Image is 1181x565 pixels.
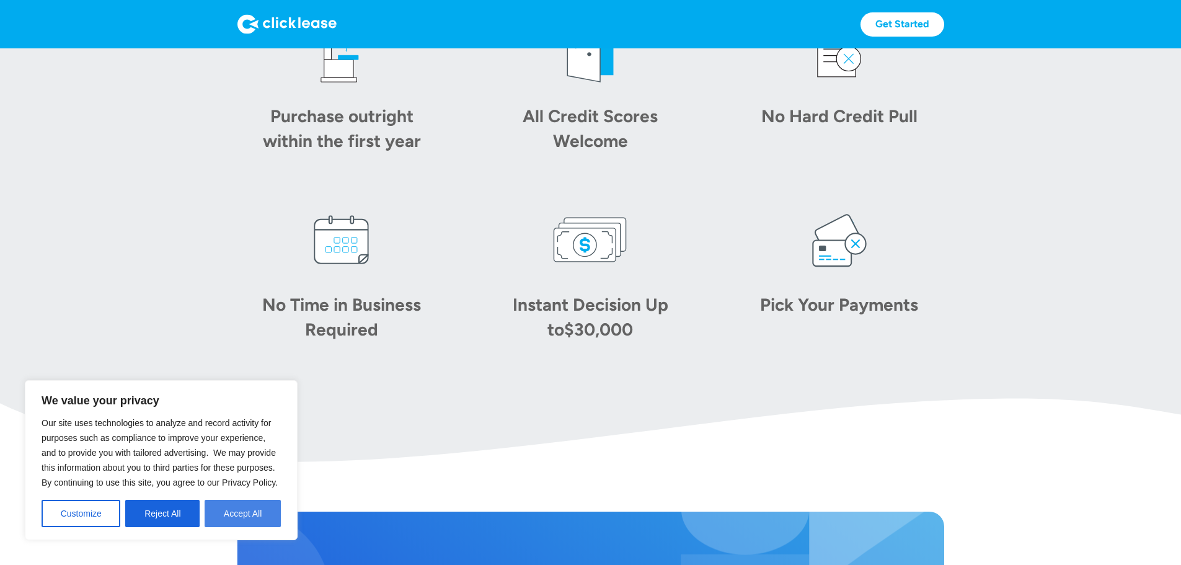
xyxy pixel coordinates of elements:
button: Customize [42,500,120,527]
img: money icon [553,203,627,277]
span: Our site uses technologies to analyze and record activity for purposes such as compliance to impr... [42,418,278,487]
div: We value your privacy [25,380,298,540]
div: Instant Decision Up to [513,294,668,340]
div: No Time in Business Required [255,292,428,342]
button: Accept All [205,500,281,527]
div: No Hard Credit Pull [753,104,926,128]
p: We value your privacy [42,393,281,408]
div: Purchase outright within the first year [255,104,428,153]
img: card icon [802,203,877,277]
img: Logo [237,14,337,34]
div: Pick Your Payments [753,292,926,317]
button: Reject All [125,500,200,527]
div: All Credit Scores Welcome [503,104,677,153]
img: credit icon [802,14,877,89]
img: calendar icon [304,203,379,277]
a: Get Started [860,12,944,37]
div: $30,000 [564,319,633,340]
img: drill press icon [304,14,379,89]
img: welcome icon [553,14,627,89]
